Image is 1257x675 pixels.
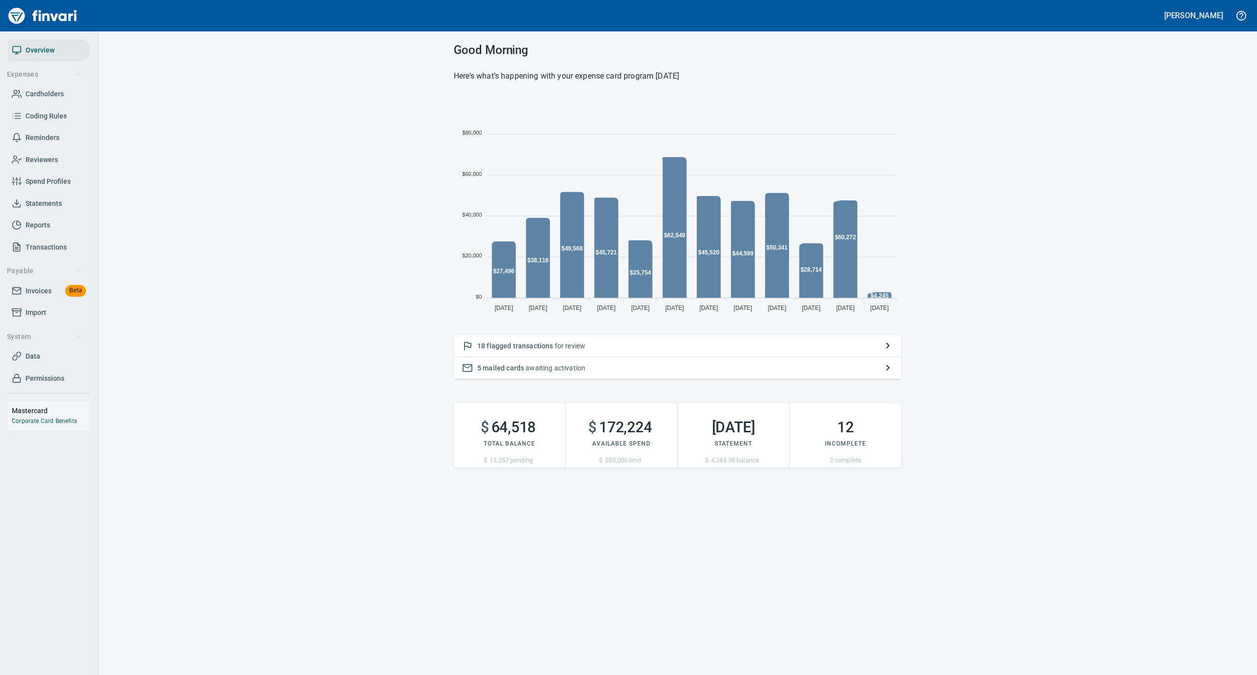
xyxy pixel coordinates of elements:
span: Data [26,350,40,363]
p: 2 complete [790,455,902,465]
h5: [PERSON_NAME] [1164,10,1223,21]
tspan: [DATE] [529,305,547,311]
span: flagged transactions [487,342,553,350]
span: Spend Profiles [26,175,71,188]
button: 18 flagged transactions for review [454,335,902,357]
span: Transactions [26,241,67,253]
tspan: $0 [476,294,482,300]
a: Reviewers [8,149,90,171]
a: Reminders [8,127,90,149]
button: 12Incomplete2 complete [790,403,902,468]
span: Import [26,307,46,319]
span: Cardholders [26,88,64,100]
tspan: [DATE] [768,305,787,311]
tspan: [DATE] [563,305,581,311]
span: Beta [65,285,86,296]
span: Reviewers [26,154,58,166]
button: Payable [3,262,85,280]
tspan: [DATE] [734,305,752,311]
tspan: $20,000 [463,253,482,258]
tspan: [DATE] [802,305,820,311]
p: awaiting activation [477,363,878,373]
h2: 12 [790,419,902,436]
tspan: [DATE] [494,305,513,311]
tspan: [DATE] [631,305,650,311]
span: mailed cards [483,364,524,372]
span: Overview [26,44,55,56]
span: Reminders [26,132,59,144]
img: Finvari [6,4,80,28]
tspan: [DATE] [836,305,855,311]
tspan: $80,000 [463,130,482,136]
a: InvoicesBeta [8,280,90,302]
tspan: [DATE] [870,305,889,311]
span: Payable [7,265,81,277]
a: Permissions [8,367,90,390]
span: Invoices [26,285,52,297]
h3: Good Morning [454,43,902,57]
a: Data [8,345,90,367]
tspan: $60,000 [463,171,482,177]
a: Transactions [8,236,90,258]
tspan: $40,000 [463,212,482,218]
a: Statements [8,193,90,215]
span: 5 [477,364,481,372]
tspan: [DATE] [700,305,718,311]
tspan: [DATE] [665,305,684,311]
a: Cardholders [8,83,90,105]
span: Incomplete [825,440,866,447]
span: 18 [477,342,485,350]
span: System [7,331,81,343]
button: [PERSON_NAME] [1162,8,1226,23]
a: Import [8,302,90,324]
p: for review [477,341,878,351]
h6: Mastercard [12,405,90,416]
span: Expenses [7,68,81,81]
button: 5 mailed cards awaiting activation [454,357,902,379]
span: Permissions [26,372,64,385]
button: System [3,328,85,346]
a: Overview [8,39,90,61]
a: Reports [8,214,90,236]
button: Expenses [3,65,85,84]
span: Reports [26,219,50,231]
tspan: [DATE] [597,305,616,311]
a: Spend Profiles [8,170,90,193]
span: Coding Rules [26,110,67,122]
a: Coding Rules [8,105,90,127]
h6: Here’s what’s happening with your expense card program [DATE] [454,69,902,83]
a: Corporate Card Benefits [12,418,77,424]
span: Statements [26,197,62,210]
